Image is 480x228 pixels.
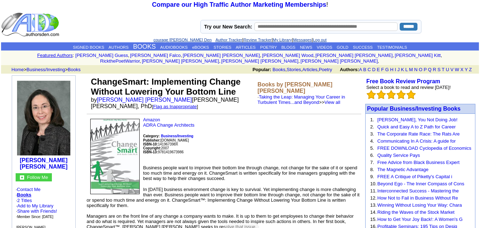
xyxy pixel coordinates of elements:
[377,45,407,49] a: TESTIMONIALS
[469,67,472,72] a: Z
[20,175,24,180] img: gc.jpg
[363,67,366,72] a: B
[370,181,377,186] font: 10.
[258,94,345,105] a: Taking the Leap: Managing Your Career in Turbulent Times...and Beyond
[281,45,296,49] a: BLOGS
[409,67,413,72] a: M
[366,85,451,90] font: Select a book to read and review [DATE]!
[143,142,178,146] font: 141967398X
[370,117,374,122] font: 1.
[152,104,198,109] font: [ ]
[377,124,455,129] a: Quick and Easy A to Z Path for Career
[17,81,70,155] img: 43468.jpg
[133,43,156,50] a: BOOKS
[437,67,441,72] a: S
[370,202,377,208] font: 13.
[302,67,318,72] a: Articles
[377,90,386,99] img: bigemptystars.png
[143,165,357,181] font: Business people want to improve their bottom line through change, not change for the sake of it o...
[372,67,375,72] a: D
[9,67,81,72] font: > >
[397,90,406,99] img: bigemptystars.png
[75,53,443,64] font: , , , , , , , , , ,
[370,188,377,193] font: 11.
[16,198,57,219] font: ·
[455,67,459,72] a: W
[215,38,242,42] a: Author Tracker
[395,53,441,58] a: [PERSON_NAME] Kitt
[370,160,374,165] font: 7.
[258,94,345,105] font: · >>
[377,167,428,172] a: The Magnetic Advantage
[91,97,239,109] font: by [PERSON_NAME] [PERSON_NAME], PhD
[143,150,158,154] b: ISBN-13:
[377,67,380,72] a: E
[243,38,271,42] a: Review Tracker
[370,145,374,151] font: 5.
[377,217,463,222] a: How to Get Your Joy Back!: A Women's G
[367,106,460,112] a: Popular Business/Investing Books
[142,58,219,64] a: [PERSON_NAME] [PERSON_NAME]
[153,104,197,109] a: Flag as Inappropriate
[366,78,440,84] a: Free Book Review Program
[401,67,404,72] a: K
[370,195,377,201] font: 12.
[385,67,389,72] a: G
[160,45,188,49] a: AUDIOBOOKS
[27,175,48,180] font: Follow Me
[428,67,431,72] a: Q
[143,138,161,142] b: Publisher:
[273,38,292,42] a: My Library
[258,81,333,94] b: Books by [PERSON_NAME] [PERSON_NAME]
[11,67,24,72] a: Home
[395,67,396,72] a: I
[337,45,349,49] a: GOLD
[414,67,417,72] a: N
[293,38,312,42] a: Messages
[433,67,436,72] a: R
[377,131,460,137] a: The Corporate Rate Race: The Rats Are
[20,157,68,170] b: [PERSON_NAME] [PERSON_NAME]
[143,142,158,146] b: ISBN-10:
[183,53,260,58] a: [PERSON_NAME] [PERSON_NAME]
[377,188,459,193] a: Interconnected Success - Mastering the
[301,58,378,64] a: [PERSON_NAME] [PERSON_NAME]
[161,146,169,150] font: 2007
[152,1,326,8] b: Compare our High Traffic Author Marketing Memberships
[381,67,384,72] a: F
[370,167,374,172] font: 8.
[143,134,160,138] b: Category:
[377,160,459,165] a: Free Advice from Black Business Expert
[90,119,140,194] img: 68617.jpg
[287,67,301,72] a: Stories
[359,67,362,72] a: A
[377,210,454,215] a: Riding the Waves of the Stock Market
[460,67,464,72] a: X
[214,45,231,49] a: STORIES
[315,53,393,58] a: [PERSON_NAME] [PERSON_NAME]
[161,133,193,138] a: Business/Investing
[367,67,371,72] a: C
[17,198,32,203] a: 2 Titles
[143,146,161,150] font: Copyright:
[182,54,183,58] font: i
[143,150,184,154] font: 9781419673986
[130,53,180,58] a: [PERSON_NAME] Falco
[319,67,332,72] a: Poetry
[465,67,468,72] a: Y
[451,67,454,72] a: V
[73,45,104,49] a: SIGNED BOOKS
[260,45,277,49] a: POETRY
[221,58,298,64] a: [PERSON_NAME] [PERSON_NAME]
[220,59,221,63] font: i
[442,67,444,72] a: T
[340,67,359,72] b: Authors:
[68,67,81,72] a: Books
[370,210,377,215] font: 14.
[37,53,73,58] a: Featured Authors
[143,122,195,128] a: ADRA Change Architects
[406,90,416,99] img: bigemptystars.png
